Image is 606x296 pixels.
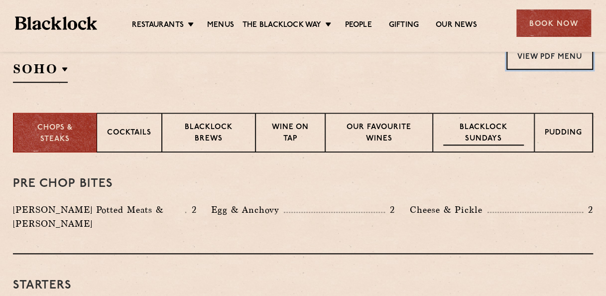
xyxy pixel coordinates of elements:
[172,122,245,146] p: Blacklock Brews
[242,20,321,31] a: The Blacklock Way
[389,20,419,31] a: Gifting
[132,20,184,31] a: Restaurants
[186,203,196,216] p: 2
[583,203,593,216] p: 2
[506,42,593,70] a: View PDF Menu
[13,279,593,292] h3: Starters
[516,9,591,37] div: Book Now
[336,122,422,146] p: Our favourite wines
[13,177,593,190] h3: Pre Chop Bites
[13,60,68,83] h2: SOHO
[207,20,234,31] a: Menus
[345,20,371,31] a: People
[443,122,524,146] p: Blacklock Sundays
[24,123,86,145] p: Chops & Steaks
[436,20,477,31] a: Our News
[107,128,151,140] p: Cocktails
[410,203,487,217] p: Cheese & Pickle
[211,203,284,217] p: Egg & Anchovy
[385,203,395,216] p: 2
[545,128,582,140] p: Pudding
[266,122,315,146] p: Wine on Tap
[13,203,185,231] p: [PERSON_NAME] Potted Meats & [PERSON_NAME]
[15,16,97,30] img: BL_Textured_Logo-footer-cropped.svg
